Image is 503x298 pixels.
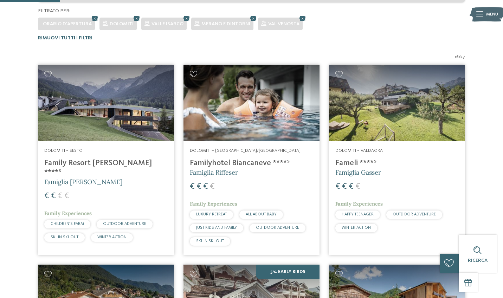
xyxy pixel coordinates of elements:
[51,222,84,226] span: CHILDREN’S FARM
[355,182,360,191] span: €
[455,54,459,60] span: 16
[44,158,168,177] h4: Family Resort [PERSON_NAME] ****ˢ
[342,212,374,216] span: HAPPY TEENAGER
[38,35,92,40] span: Rimuovi tutti i filtri
[190,182,195,191] span: €
[203,182,208,191] span: €
[210,182,215,191] span: €
[342,182,347,191] span: €
[190,201,237,207] span: Family Experiences
[183,65,320,141] img: Cercate un hotel per famiglie? Qui troverete solo i migliori!
[196,239,224,243] span: SKI-IN SKI-OUT
[196,212,227,216] span: LUXURY RETREAT
[103,222,146,226] span: OUTDOOR ADVENTURE
[190,168,238,176] span: Famiglia Riffeser
[393,212,436,216] span: OUTDOOR ADVENTURE
[44,148,83,153] span: Dolomiti – Sesto
[44,178,122,186] span: Famiglia [PERSON_NAME]
[190,158,313,168] h4: Familyhotel Biancaneve ****ˢ
[51,192,56,200] span: €
[58,192,63,200] span: €
[43,21,92,26] span: Orario d'apertura
[335,201,383,207] span: Family Experiences
[335,168,381,176] span: Famiglia Gasser
[190,148,301,153] span: Dolomiti – [GEOGRAPHIC_DATA]/[GEOGRAPHIC_DATA]
[44,210,92,216] span: Family Experiences
[110,21,134,26] span: Dolomiti
[201,21,250,26] span: Merano e dintorni
[196,182,201,191] span: €
[38,8,71,13] span: Filtrato per:
[459,54,460,60] span: /
[468,258,488,263] span: Ricerca
[183,65,320,255] a: Cercate un hotel per famiglie? Qui troverete solo i migliori! Dolomiti – [GEOGRAPHIC_DATA]/[GEOGR...
[335,148,383,153] span: Dolomiti – Valdaora
[460,54,465,60] span: 27
[38,65,174,255] a: Cercate un hotel per famiglie? Qui troverete solo i migliori! Dolomiti – Sesto Family Resort [PER...
[256,226,299,230] span: OUTDOOR ADVENTURE
[342,226,371,230] span: WINTER ACTION
[329,65,465,141] img: Cercate un hotel per famiglie? Qui troverete solo i migliori!
[97,235,127,239] span: WINTER ACTION
[196,226,237,230] span: JUST KIDS AND FAMILY
[38,65,174,141] img: Family Resort Rainer ****ˢ
[349,182,354,191] span: €
[329,65,465,255] a: Cercate un hotel per famiglie? Qui troverete solo i migliori! Dolomiti – Valdaora Fameli ****ˢ Fa...
[151,21,183,26] span: Valle Isarco
[335,182,340,191] span: €
[51,235,78,239] span: SKI-IN SKI-OUT
[64,192,69,200] span: €
[44,192,49,200] span: €
[268,21,299,26] span: Val Venosta
[246,212,277,216] span: ALL ABOUT BABY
